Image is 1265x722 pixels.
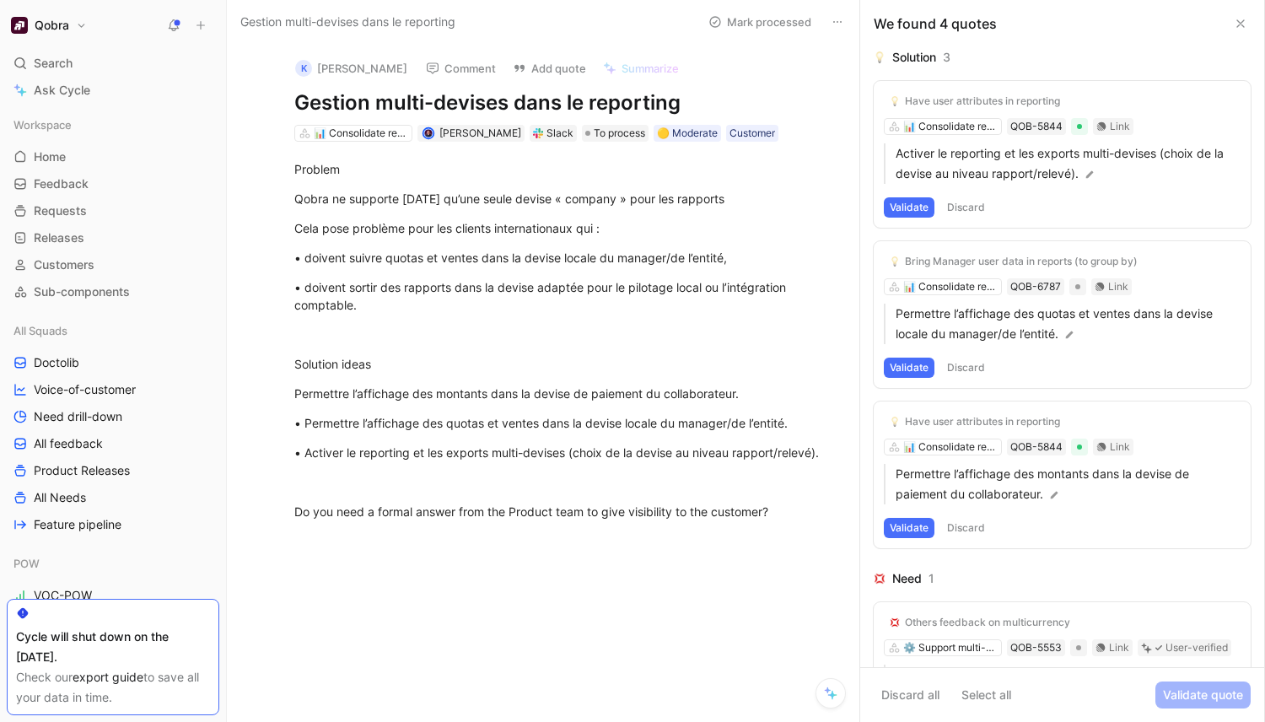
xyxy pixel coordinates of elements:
[7,485,219,510] a: All Needs
[890,256,900,267] img: 💡
[34,53,73,73] span: Search
[13,116,72,133] span: Workspace
[294,190,827,207] div: Qobra ne supporte [DATE] qu’une seule devise « company » pour les rapports
[7,431,219,456] a: All feedback
[1063,329,1075,341] img: pen.svg
[884,91,1066,111] button: 💡Have user attributes in reporting
[16,627,210,667] div: Cycle will shut down on the [DATE].
[418,57,503,80] button: Comment
[884,358,934,378] button: Validate
[1048,489,1060,501] img: pen.svg
[423,129,433,138] img: avatar
[34,283,130,300] span: Sub-components
[905,616,1070,629] div: Others feedback on multicurrency
[34,256,94,273] span: Customers
[7,144,219,170] a: Home
[34,202,87,219] span: Requests
[7,377,219,402] a: Voice-of-customer
[13,555,40,572] span: POW
[546,125,573,142] div: Slack
[943,47,950,67] div: 3
[7,51,219,76] div: Search
[34,462,130,479] span: Product Releases
[874,51,885,63] img: 💡
[34,229,84,246] span: Releases
[73,670,143,684] a: export guide
[884,612,1076,633] button: 💢Others feedback on multicurrency
[7,225,219,251] a: Releases
[35,18,69,33] h1: Qobra
[884,412,1066,432] button: 💡Have user attributes in reporting
[7,512,219,537] a: Feature pipeline
[240,12,455,32] span: Gestion multi-devises dans le reporting
[294,355,827,373] div: Solution ideas
[314,125,408,142] div: 📊 Consolidate reporting data
[11,17,28,34] img: Qobra
[594,125,645,142] span: To process
[7,458,219,483] a: Product Releases
[294,444,827,461] div: • Activer le reporting et les exports multi-devises (choix de la devise au niveau rapport/relevé).
[294,385,827,402] div: Permettre l’affichage des montants dans la devise de paiement du collaborateur.
[294,503,827,520] div: Do you need a formal answer from the Product team to give visibility to the customer?
[7,318,219,343] div: All Squads
[890,96,900,106] img: 💡
[7,279,219,304] a: Sub-components
[941,518,991,538] button: Discard
[34,408,122,425] span: Need drill-down
[34,381,136,398] span: Voice-of-customer
[7,404,219,429] a: Need drill-down
[1084,169,1095,180] img: pen.svg
[941,358,991,378] button: Discard
[941,197,991,218] button: Discard
[905,415,1060,428] div: Have user attributes in reporting
[7,350,219,375] a: Doctolib
[729,125,775,142] div: Customer
[890,417,900,427] img: 💡
[890,617,900,628] img: 💢
[7,78,219,103] a: Ask Cycle
[7,583,219,608] a: VOC-POW
[582,125,649,142] div: To process
[34,175,89,192] span: Feedback
[294,219,827,237] div: Cela pose problème pour les clients internationaux qui :
[892,47,936,67] div: Solution
[7,551,219,576] div: POW
[34,516,121,533] span: Feature pipeline
[1155,682,1251,709] button: Validate quote
[701,10,819,34] button: Mark processed
[884,518,934,538] button: Validate
[874,13,997,34] div: We found 4 quotes
[884,197,934,218] button: Validate
[34,354,79,371] span: Doctolib
[7,252,219,277] a: Customers
[13,322,67,339] span: All Squads
[294,278,827,314] div: • doivent sortir des rapports dans la devise adaptée pour le pilotage local ou l’intégration comp...
[896,304,1241,344] p: Permettre l’affichage des quotas et ventes dans la devise locale du manager/de l’entité.
[884,251,1144,272] button: 💡Bring Manager user data in reports (to group by)
[34,80,90,100] span: Ask Cycle
[905,94,1060,108] div: Have user attributes in reporting
[288,56,415,81] button: K[PERSON_NAME]
[954,682,1019,709] button: Select all
[929,568,934,589] div: 1
[595,57,686,80] button: Summarize
[294,89,827,116] h1: Gestion multi-devises dans le reporting
[505,57,594,80] button: Add quote
[874,573,885,585] img: 💢
[7,13,91,37] button: QobraQobra
[657,125,718,142] div: 🟡 Moderate
[294,249,827,267] div: • doivent suivre quotas et ventes dans la devise locale du manager/de l’entité,
[34,587,92,604] span: VOC-POW
[34,148,66,165] span: Home
[34,435,103,452] span: All feedback
[892,568,922,589] div: Need
[34,489,86,506] span: All Needs
[7,112,219,137] div: Workspace
[905,255,1138,268] div: Bring Manager user data in reports (to group by)
[294,414,827,432] div: • Permettre l’affichage des quotas et ventes dans la devise locale du manager/de l’entité.
[896,143,1241,184] p: Activer le reporting et les exports multi-devises (choix de la devise au niveau rapport/relevé).
[874,682,947,709] button: Discard all
[294,160,827,178] div: Problem
[16,667,210,708] div: Check our to save all your data in time.
[622,61,679,76] span: Summarize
